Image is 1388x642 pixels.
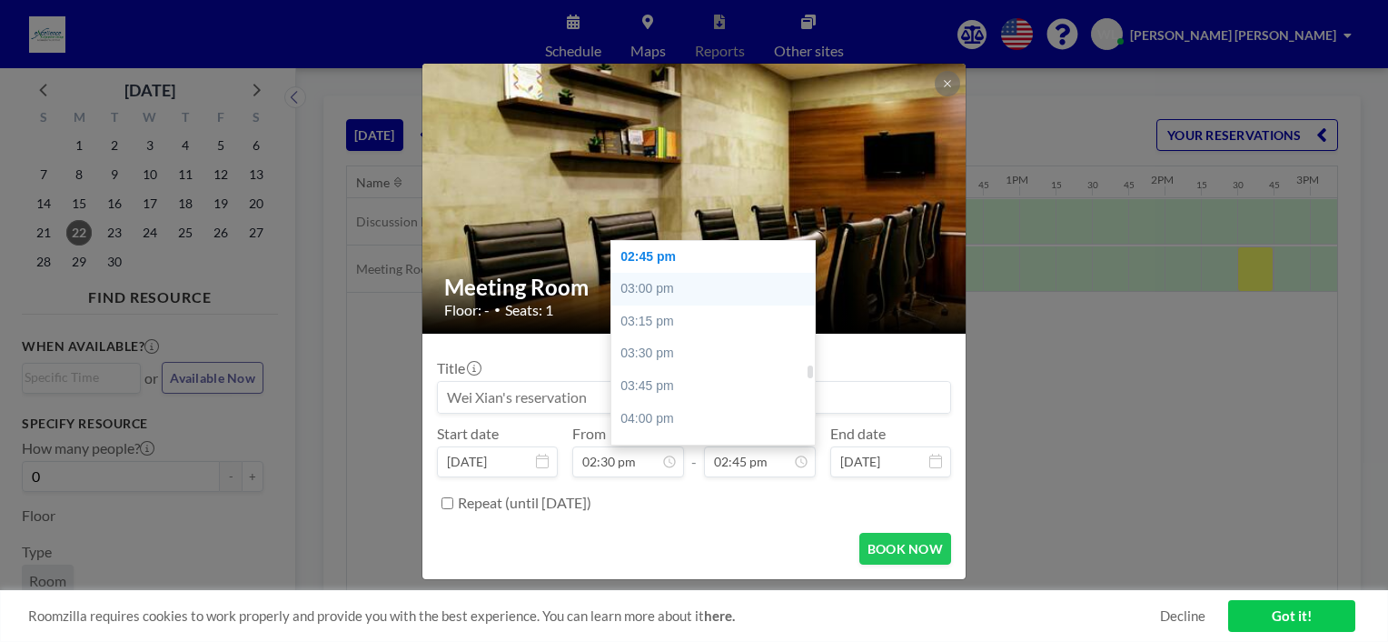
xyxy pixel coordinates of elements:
[1160,607,1205,625] a: Decline
[444,301,490,319] span: Floor: -
[830,425,886,443] label: End date
[458,494,591,512] label: Repeat (until [DATE])
[611,403,824,436] div: 04:00 pm
[438,382,950,413] input: Wei Xian's reservation
[28,607,1160,625] span: Roomzilla requires cookies to work properly and provide you with the best experience. You can lea...
[444,274,946,301] h2: Meeting Room
[437,425,499,443] label: Start date
[704,607,735,624] a: here.
[437,359,480,377] label: Title
[422,16,967,380] img: 537.jpg
[611,241,824,274] div: 02:45 pm
[611,306,824,338] div: 03:15 pm
[611,435,824,467] div: 04:15 pm
[691,431,697,471] span: -
[611,370,824,403] div: 03:45 pm
[859,533,951,565] button: BOOK NOW
[1228,600,1355,632] a: Got it!
[572,425,606,443] label: From
[611,337,824,370] div: 03:30 pm
[494,303,501,316] span: •
[611,273,824,306] div: 03:00 pm
[505,301,553,319] span: Seats: 1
